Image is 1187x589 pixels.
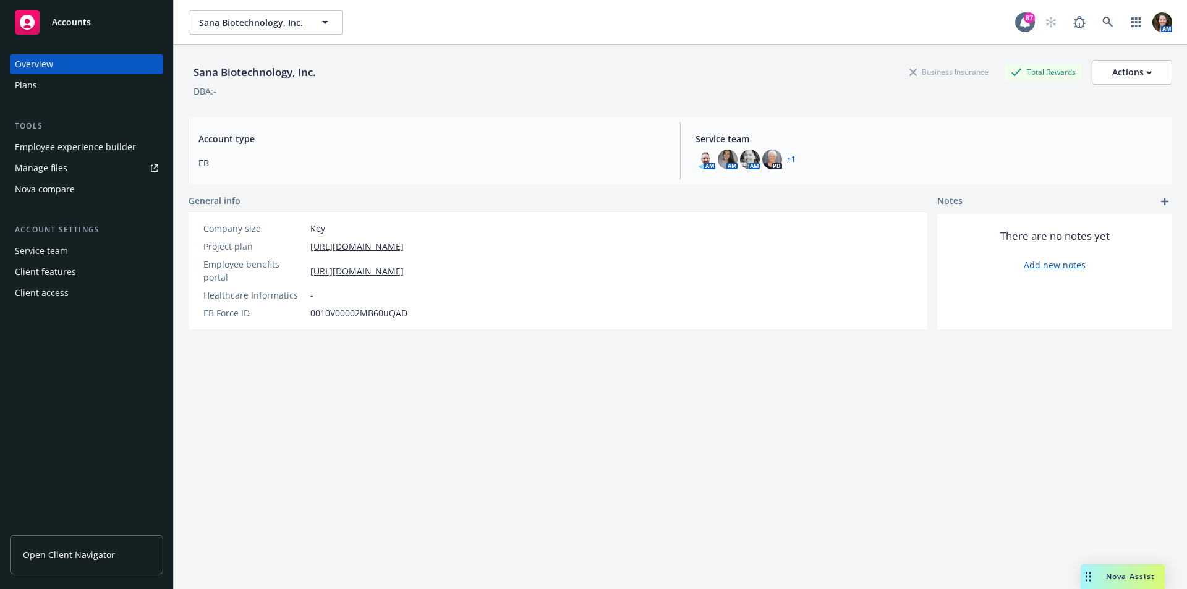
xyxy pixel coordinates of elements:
[718,150,738,169] img: photo
[10,224,163,236] div: Account settings
[189,194,240,207] span: General info
[203,240,305,253] div: Project plan
[199,16,306,29] span: Sana Biotechnology, Inc.
[10,120,163,132] div: Tools
[10,241,163,261] a: Service team
[1096,10,1120,35] a: Search
[10,137,163,157] a: Employee experience builder
[1124,10,1149,35] a: Switch app
[52,17,91,27] span: Accounts
[1024,258,1086,271] a: Add new notes
[1081,564,1165,589] button: Nova Assist
[310,265,404,278] a: [URL][DOMAIN_NAME]
[787,156,796,163] a: +1
[903,64,995,80] div: Business Insurance
[696,132,1162,145] span: Service team
[203,222,305,235] div: Company size
[696,150,715,169] img: photo
[15,137,136,157] div: Employee experience builder
[203,289,305,302] div: Healthcare Informatics
[1005,64,1082,80] div: Total Rewards
[203,258,305,284] div: Employee benefits portal
[1000,229,1110,244] span: There are no notes yet
[1112,61,1152,84] div: Actions
[740,150,760,169] img: photo
[10,158,163,178] a: Manage files
[15,283,69,303] div: Client access
[1092,60,1172,85] button: Actions
[310,222,325,235] span: Key
[198,156,665,169] span: EB
[10,262,163,282] a: Client features
[15,241,68,261] div: Service team
[15,54,53,74] div: Overview
[1039,10,1063,35] a: Start snowing
[15,179,75,199] div: Nova compare
[15,75,37,95] div: Plans
[1067,10,1092,35] a: Report a Bug
[194,85,216,98] div: DBA: -
[10,75,163,95] a: Plans
[10,179,163,199] a: Nova compare
[189,64,321,80] div: Sana Biotechnology, Inc.
[1157,194,1172,209] a: add
[10,5,163,40] a: Accounts
[310,240,404,253] a: [URL][DOMAIN_NAME]
[10,283,163,303] a: Client access
[1106,571,1155,582] span: Nova Assist
[310,307,407,320] span: 0010V00002MB60uQAD
[310,289,313,302] span: -
[15,262,76,282] div: Client features
[203,307,305,320] div: EB Force ID
[1081,564,1096,589] div: Drag to move
[762,150,782,169] img: photo
[198,132,665,145] span: Account type
[189,10,343,35] button: Sana Biotechnology, Inc.
[1024,12,1035,23] div: 87
[937,194,963,209] span: Notes
[15,158,67,178] div: Manage files
[10,54,163,74] a: Overview
[23,548,115,561] span: Open Client Navigator
[1152,12,1172,32] img: photo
